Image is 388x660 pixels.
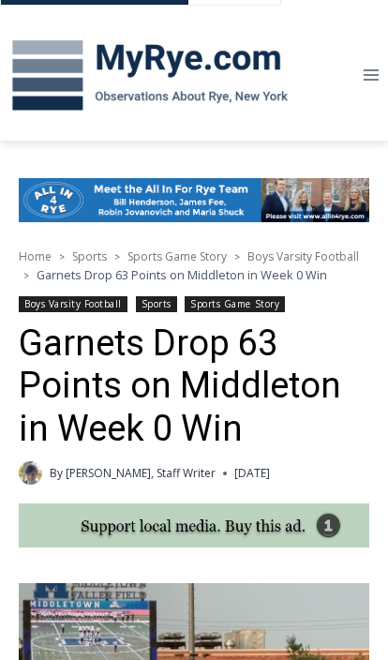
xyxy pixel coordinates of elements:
img: (PHOTO: MyRye.com 2024 Head Intern, Editor and now Staff Writer Charlie Morris. Contributed.)Char... [19,462,42,486]
a: [PERSON_NAME], Staff Writer [66,466,216,482]
span: Open Tues. - Sun. [PHONE_NUMBER] [6,193,184,264]
span: > [23,270,29,283]
img: All in for Rye [19,179,369,222]
span: Garnets Drop 63 Points on Middleton in Week 0 Win [37,267,327,284]
time: [DATE] [234,465,270,483]
div: "[PERSON_NAME] and I covered the [DATE] Parade, which was a really eye opening experience as I ha... [193,117,276,224]
span: > [234,251,240,264]
button: Open menu [353,62,388,91]
span: Intern @ [DOMAIN_NAME] [6,193,184,264]
a: Author image [19,462,42,486]
nav: Breadcrumbs [19,247,369,286]
span: > [114,251,120,264]
a: Sports [72,249,107,265]
div: "the precise, almost orchestrated movements of cutting and assembling sushi and [PERSON_NAME] mak... [193,117,276,224]
a: Sports Game Story [185,297,285,313]
a: Open Tues. - Sun. [PHONE_NUMBER] [1,188,188,233]
a: Intern @ [DOMAIN_NAME] [1,188,188,233]
img: support local media, buy this ad [19,504,369,547]
span: By [50,465,63,483]
span: > [59,251,65,264]
a: Boys Varsity Football [247,249,359,265]
a: Boys Varsity Football [19,297,127,313]
a: Sports [136,297,177,313]
a: Home [19,249,52,265]
h1: Garnets Drop 63 Points on Middleton in Week 0 Win [19,323,369,452]
a: Sports Game Story [127,249,227,265]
